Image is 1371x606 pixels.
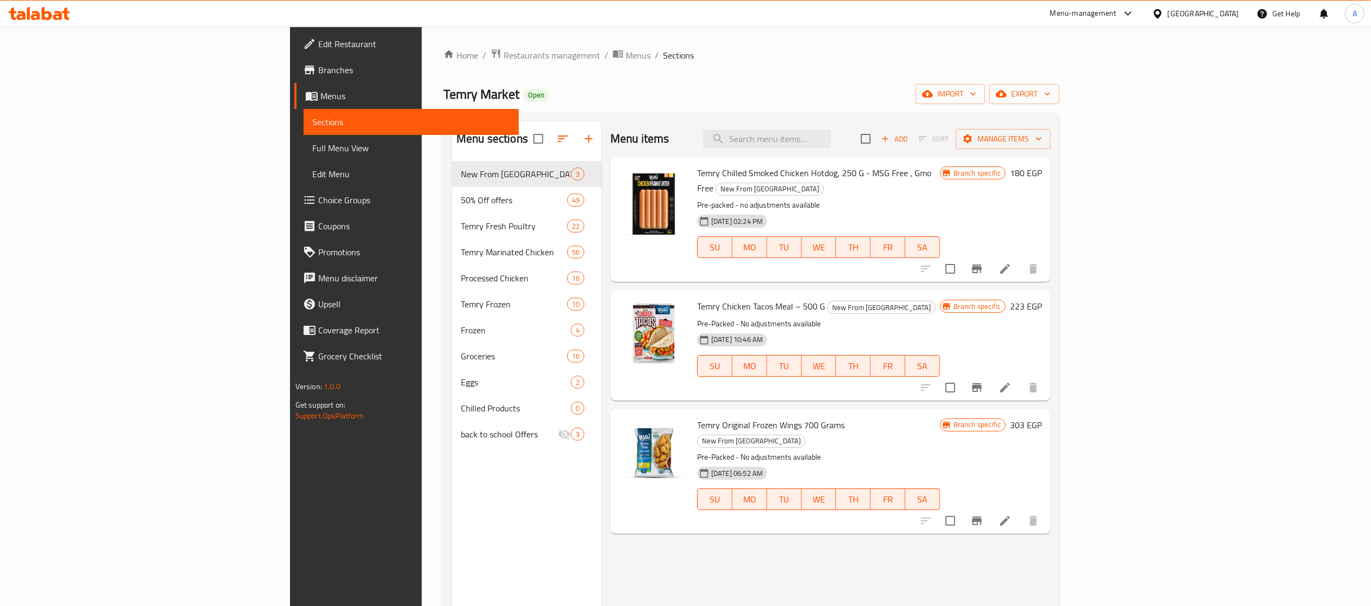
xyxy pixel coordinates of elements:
[610,131,670,147] h2: Menu items
[939,376,962,399] span: Select to update
[461,246,567,259] span: Temry Marinated Chicken
[571,428,584,441] div: items
[702,240,728,255] span: SU
[916,84,985,104] button: import
[737,240,763,255] span: MO
[550,126,576,152] span: Sort sections
[697,298,825,314] span: Temry Chicken Tacos Meal – 500 G
[732,236,767,258] button: MO
[294,57,519,83] a: Branches
[568,195,584,205] span: 49
[806,358,832,374] span: WE
[452,157,602,452] nav: Menu sections
[663,49,694,62] span: Sections
[524,89,549,102] div: Open
[461,220,567,233] span: Temry Fresh Poultry
[571,167,584,180] div: items
[461,194,567,207] span: 50% Off offers
[318,298,510,311] span: Upsell
[910,358,936,374] span: SA
[802,355,836,377] button: WE
[964,375,990,401] button: Branch-specific-item
[295,409,364,423] a: Support.OpsPlatform
[613,48,651,62] a: Menus
[697,488,732,510] button: SU
[956,129,1051,149] button: Manage items
[294,343,519,369] a: Grocery Checklist
[461,428,558,441] span: back to school Offers
[294,213,519,239] a: Coupons
[318,246,510,259] span: Promotions
[461,272,567,285] span: Processed Chicken
[716,183,824,196] div: New From Temry
[875,358,901,374] span: FR
[604,49,608,62] li: /
[571,429,584,440] span: 3
[567,272,584,285] div: items
[491,48,600,62] a: Restaurants management
[999,514,1012,527] a: Edit menu item
[697,435,806,448] div: New From Temry
[461,376,571,389] div: Eggs
[452,187,602,213] div: 50% Off offers49
[461,350,567,363] div: Groceries
[558,428,571,441] svg: Inactive section
[767,236,802,258] button: TU
[697,236,732,258] button: SU
[571,402,584,415] div: items
[461,402,571,415] span: Chilled Products
[697,355,732,377] button: SU
[910,240,936,255] span: SA
[877,131,912,147] button: Add
[716,183,823,195] span: New From [GEOGRAPHIC_DATA]
[504,49,600,62] span: Restaurants management
[767,488,802,510] button: TU
[324,379,340,394] span: 1.0.0
[320,89,510,102] span: Menus
[732,355,767,377] button: MO
[806,492,832,507] span: WE
[840,240,866,255] span: TH
[999,262,1012,275] a: Edit menu item
[964,508,990,534] button: Branch-specific-item
[461,167,571,180] div: New From Temry
[964,132,1042,146] span: Manage items
[949,420,1005,430] span: Branch specific
[304,161,519,187] a: Edit Menu
[312,167,510,180] span: Edit Menu
[452,213,602,239] div: Temry Fresh Poultry22
[1020,256,1046,282] button: delete
[619,417,688,487] img: Temry Original Frozen Wings 700 Grams
[905,355,940,377] button: SA
[312,115,510,128] span: Sections
[452,421,602,447] div: back to school Offers3
[312,141,510,154] span: Full Menu View
[304,135,519,161] a: Full Menu View
[318,324,510,337] span: Coverage Report
[732,488,767,510] button: MO
[294,265,519,291] a: Menu disclaimer
[871,488,905,510] button: FR
[576,126,602,152] button: Add section
[854,127,877,150] span: Select section
[871,355,905,377] button: FR
[318,63,510,76] span: Branches
[989,84,1059,104] button: export
[452,369,602,395] div: Eggs2
[877,131,912,147] span: Add item
[461,167,571,180] span: New From [GEOGRAPHIC_DATA]
[619,299,688,368] img: Temry Chicken Tacos Meal – 500 G
[619,165,688,235] img: Temry Chilled Smoked Chicken Hotdog, 250 G - MSG Free , Gmo Free
[771,492,797,507] span: TU
[461,298,567,311] div: Temry Frozen
[871,236,905,258] button: FR
[1010,417,1042,433] h6: 303 EGP
[1168,8,1239,20] div: [GEOGRAPHIC_DATA]
[567,350,584,363] div: items
[924,87,976,101] span: import
[568,351,584,362] span: 16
